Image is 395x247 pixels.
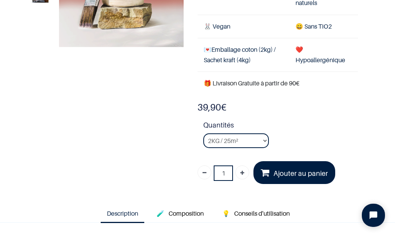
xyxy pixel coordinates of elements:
[235,165,249,179] a: Ajouter
[157,210,164,217] span: 🧪
[197,102,226,113] b: €
[203,120,358,133] strong: Quantités
[197,102,221,113] span: 39,90
[222,210,230,217] span: 💡
[197,165,211,179] a: Supprimer
[295,22,308,30] span: 😄 S
[253,161,335,184] a: Ajouter au panier
[204,22,230,30] span: 🐰 Vegan
[169,210,204,217] span: Composition
[197,38,289,72] td: Emballage coton (2kg) / Sachet kraft (4kg)
[107,210,138,217] span: Description
[204,46,211,53] span: 💌
[273,169,328,177] font: Ajouter au panier
[289,15,358,38] td: ans TiO2
[234,210,290,217] span: Conseils d'utilisation
[204,79,299,87] font: 🎁 Livraison Gratuite à partir de 90€
[289,38,358,72] td: ❤️Hypoallergénique
[355,197,392,233] iframe: Tidio Chat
